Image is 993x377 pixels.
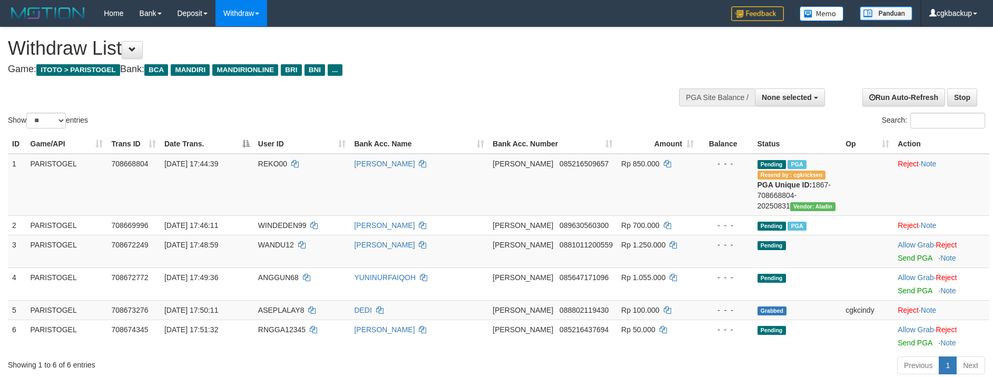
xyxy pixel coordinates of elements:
th: Bank Acc. Number: activate to sort column ascending [488,134,617,154]
span: Marked by cgkricksen [788,160,806,169]
a: Note [921,160,937,168]
span: [PERSON_NAME] [493,325,553,334]
th: Action [893,134,989,154]
a: Reject [898,306,919,314]
img: Button%20Memo.svg [800,6,844,21]
a: Send PGA [898,286,932,295]
div: - - - [702,272,749,283]
span: ITOTO > PARISTOGEL [36,64,120,76]
a: Next [956,356,985,374]
img: Feedback.jpg [731,6,784,21]
span: [DATE] 17:51:32 [164,325,218,334]
a: Note [940,254,956,262]
a: Note [940,339,956,347]
span: MANDIRIONLINE [212,64,278,76]
div: - - - [702,324,749,335]
div: - - - [702,305,749,315]
span: · [898,241,936,249]
span: [PERSON_NAME] [493,221,553,230]
span: BCA [144,64,168,76]
span: Copy 0881011200559 to clipboard [559,241,613,249]
span: [PERSON_NAME] [493,241,553,249]
span: Vendor URL: https://payment4.1velocity.biz [790,202,835,211]
td: · [893,320,989,352]
div: - - - [702,240,749,250]
span: BRI [281,64,301,76]
span: RNGGA12345 [258,325,306,334]
td: PARISTOGEL [26,235,107,267]
label: Show entries [8,113,88,128]
a: Allow Grab [898,273,933,282]
td: PARISTOGEL [26,320,107,352]
a: Stop [947,88,977,106]
td: · [893,267,989,300]
a: YUNINURFAIQOH [354,273,416,282]
a: 1 [939,356,957,374]
span: [DATE] 17:50:11 [164,306,218,314]
span: Rp 100.000 [621,306,659,314]
td: 2 [8,215,26,235]
td: PARISTOGEL [26,300,107,320]
th: User ID: activate to sort column ascending [254,134,350,154]
div: - - - [702,158,749,169]
td: 6 [8,320,26,352]
span: [DATE] 17:48:59 [164,241,218,249]
th: Game/API: activate to sort column ascending [26,134,107,154]
td: 1867-708668804-20250831 [753,154,842,216]
span: ASEPLALAY8 [258,306,304,314]
a: Send PGA [898,339,932,347]
a: Note [940,286,956,295]
span: · [898,273,936,282]
span: 708668804 [111,160,148,168]
td: · [893,215,989,235]
span: MANDIRI [171,64,210,76]
th: Trans ID: activate to sort column ascending [107,134,160,154]
select: Showentries [26,113,66,128]
span: WANDU12 [258,241,294,249]
th: Status [753,134,842,154]
span: 708669996 [111,221,148,230]
span: 708673276 [111,306,148,314]
span: Rp 700.000 [621,221,659,230]
span: Rp 50.000 [621,325,655,334]
span: [PERSON_NAME] [493,160,553,168]
span: [PERSON_NAME] [493,306,553,314]
a: Previous [897,356,939,374]
span: [PERSON_NAME] [493,273,553,282]
span: REKO00 [258,160,287,168]
span: Copy 088802119430 to clipboard [559,306,608,314]
div: PGA Site Balance / [679,88,755,106]
h4: Game: Bank: [8,64,652,75]
span: Rp 1.250.000 [621,241,665,249]
span: Copy 085647171096 to clipboard [559,273,608,282]
button: None selected [755,88,825,106]
span: Pending [758,274,786,283]
a: Note [921,306,937,314]
span: Rp 850.000 [621,160,659,168]
a: Allow Grab [898,241,933,249]
a: Allow Grab [898,325,933,334]
span: 708672249 [111,241,148,249]
td: 5 [8,300,26,320]
span: Copy 085216509657 to clipboard [559,160,608,168]
span: Grabbed [758,306,787,315]
h1: Withdraw List [8,38,652,59]
a: Run Auto-Refresh [862,88,945,106]
td: PARISTOGEL [26,267,107,300]
span: Pending [758,160,786,169]
a: Send PGA [898,254,932,262]
div: - - - [702,220,749,231]
span: Pending [758,326,786,335]
a: Reject [898,221,919,230]
a: [PERSON_NAME] [354,241,415,249]
label: Search: [882,113,985,128]
a: Reject [936,273,957,282]
a: Reject [936,325,957,334]
span: · [898,325,936,334]
a: [PERSON_NAME] [354,221,415,230]
span: WINDEDEN99 [258,221,307,230]
span: None selected [762,93,812,102]
span: Rp 1.055.000 [621,273,665,282]
th: Date Trans.: activate to sort column descending [160,134,254,154]
span: 708674345 [111,325,148,334]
